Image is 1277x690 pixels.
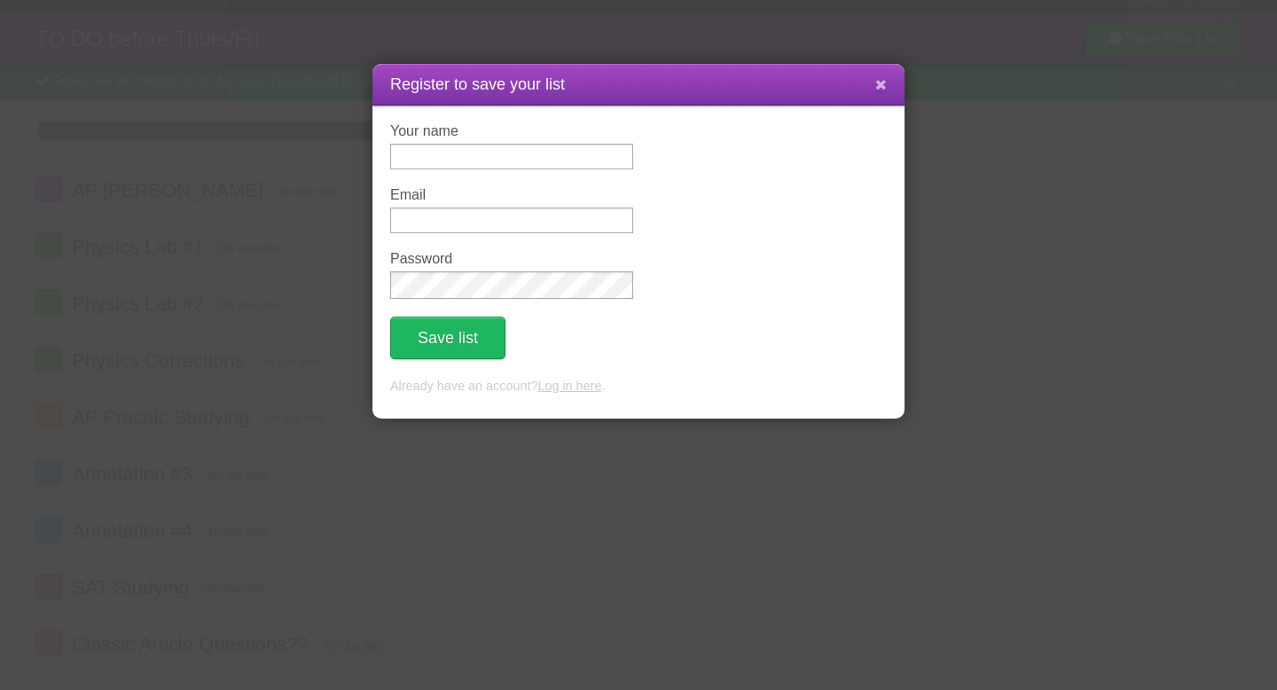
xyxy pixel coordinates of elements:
[390,123,633,139] label: Your name
[390,73,887,97] h1: Register to save your list
[390,317,505,359] button: Save list
[390,187,633,203] label: Email
[537,379,601,393] a: Log in here
[390,377,887,396] p: Already have an account? .
[390,251,633,267] label: Password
